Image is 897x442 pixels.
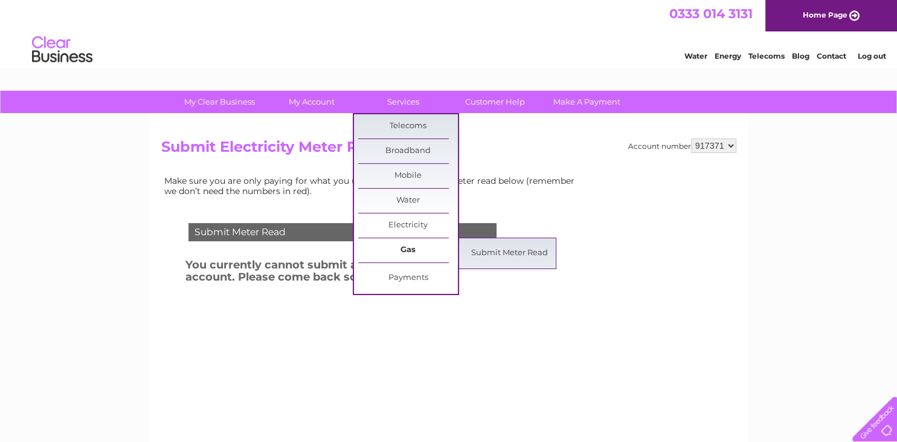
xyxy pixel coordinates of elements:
[817,51,846,60] a: Contact
[358,139,458,163] a: Broadband
[358,213,458,238] a: Electricity
[31,31,93,68] img: logo.png
[445,91,545,113] a: Customer Help
[792,51,809,60] a: Blog
[748,51,785,60] a: Telecoms
[188,223,497,241] div: Submit Meter Read
[669,6,753,21] a: 0333 014 3131
[358,114,458,138] a: Telecoms
[537,91,637,113] a: Make A Payment
[353,91,453,113] a: Services
[170,91,269,113] a: My Clear Business
[262,91,361,113] a: My Account
[358,238,458,262] a: Gas
[715,51,741,60] a: Energy
[460,241,559,265] a: Submit Meter Read
[185,256,529,290] h3: You currently cannot submit a meter reading on this account. Please come back soon!
[164,7,735,59] div: Clear Business is a trading name of Verastar Limited (registered in [GEOGRAPHIC_DATA] No. 3667643...
[358,164,458,188] a: Mobile
[358,189,458,213] a: Water
[161,138,736,161] h2: Submit Electricity Meter Read
[628,138,736,153] div: Account number
[358,266,458,290] a: Payments
[857,51,886,60] a: Log out
[684,51,707,60] a: Water
[161,173,584,198] td: Make sure you are only paying for what you use. Simply enter your meter read below (remember we d...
